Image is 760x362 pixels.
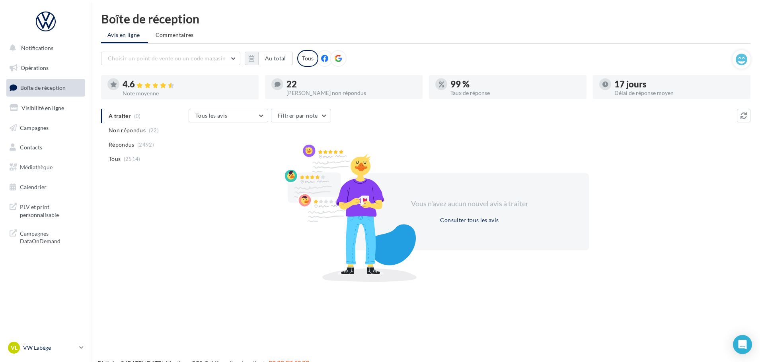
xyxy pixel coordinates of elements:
span: Calendrier [20,184,47,190]
button: Choisir un point de vente ou un code magasin [101,52,240,65]
button: Au total [245,52,293,65]
div: Note moyenne [123,91,252,96]
div: Open Intercom Messenger [733,335,752,354]
span: Notifications [21,45,53,51]
a: Médiathèque [5,159,87,176]
span: (22) [149,127,159,134]
div: 17 jours [614,80,744,89]
span: Choisir un point de vente ou un code magasin [108,55,226,62]
a: Opérations [5,60,87,76]
span: Non répondus [109,126,146,134]
div: 4.6 [123,80,252,89]
span: Boîte de réception [20,84,66,91]
span: VL [11,344,18,352]
span: (2514) [124,156,140,162]
button: Au total [258,52,293,65]
a: VL VW Labège [6,340,85,355]
div: Taux de réponse [450,90,580,96]
span: (2492) [137,141,154,148]
div: Délai de réponse moyen [614,90,744,96]
span: Tous [109,155,121,163]
a: Calendrier [5,179,87,196]
p: VW Labège [23,344,76,352]
span: PLV et print personnalisable [20,201,82,219]
a: PLV et print personnalisable [5,198,87,222]
a: Visibilité en ligne [5,100,87,116]
span: Campagnes [20,124,49,131]
span: Campagnes DataOnDemand [20,228,82,245]
span: Commentaires [156,31,194,38]
button: Consulter tous les avis [437,215,502,225]
a: Contacts [5,139,87,156]
div: Tous [297,50,318,67]
a: Campagnes [5,120,87,136]
span: Contacts [20,144,42,151]
a: Campagnes DataOnDemand [5,225,87,248]
button: Filtrer par note [271,109,331,122]
div: Boîte de réception [101,13,750,25]
a: Boîte de réception [5,79,87,96]
div: 99 % [450,80,580,89]
span: Tous les avis [195,112,228,119]
button: Tous les avis [189,109,268,122]
span: Répondus [109,141,134,149]
div: [PERSON_NAME] non répondus [286,90,416,96]
span: Visibilité en ligne [21,105,64,111]
div: 22 [286,80,416,89]
div: Vous n'avez aucun nouvel avis à traiter [401,199,538,209]
span: Médiathèque [20,164,53,170]
button: Notifications [5,40,84,56]
span: Opérations [21,64,49,71]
